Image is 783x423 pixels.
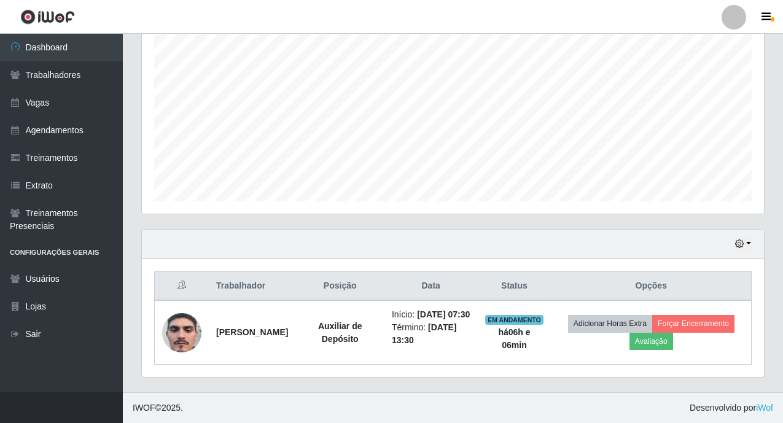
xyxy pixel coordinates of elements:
time: [DATE] 07:30 [417,309,470,319]
li: Início: [392,308,470,321]
th: Posição [295,272,384,301]
span: IWOF [133,403,155,413]
button: Avaliação [629,333,673,350]
img: CoreUI Logo [20,9,75,25]
a: iWof [756,403,773,413]
img: 1733256413053.jpeg [162,289,201,376]
th: Data [384,272,477,301]
strong: [PERSON_NAME] [216,327,288,337]
strong: há 06 h e 06 min [498,327,530,350]
th: Trabalhador [209,272,295,301]
strong: Auxiliar de Depósito [318,321,362,344]
button: Forçar Encerramento [652,315,734,332]
button: Adicionar Horas Extra [568,315,652,332]
span: EM ANDAMENTO [485,315,543,325]
span: Desenvolvido por [690,402,773,414]
th: Opções [551,272,752,301]
span: © 2025 . [133,402,183,414]
li: Término: [392,321,470,347]
th: Status [477,272,551,301]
